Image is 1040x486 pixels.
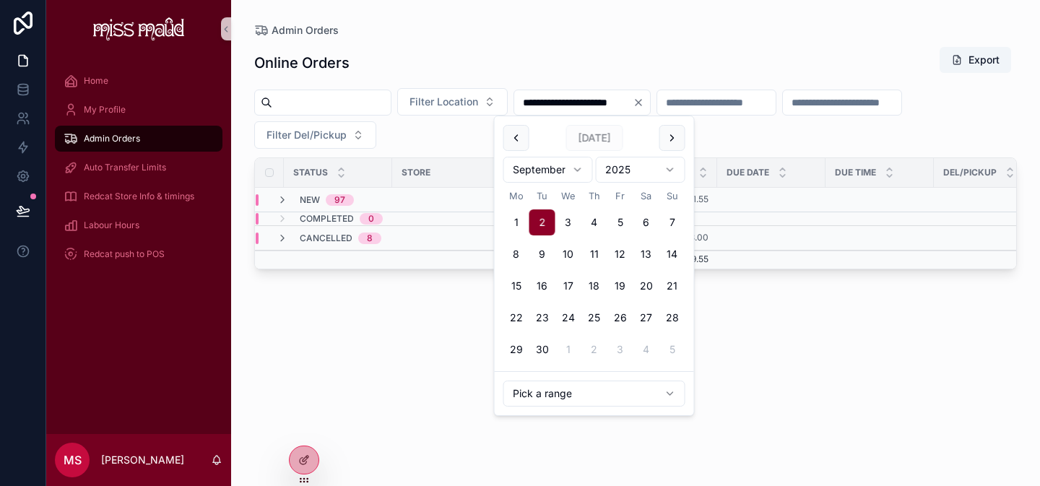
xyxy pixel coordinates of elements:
[555,241,581,267] button: Wednesday, 10 September 2025
[581,188,607,204] th: Thursday
[633,241,659,267] button: Saturday, 13 September 2025
[607,241,633,267] button: Friday, 12 September 2025
[84,248,165,260] span: Redcat push to POS
[529,273,555,299] button: Tuesday, 16 September 2025
[529,188,555,204] th: Tuesday
[529,241,555,267] button: Tuesday, 9 September 2025
[300,213,354,225] span: Completed
[633,305,659,331] button: Saturday, 27 September 2025
[633,209,659,235] button: Saturday, 6 September 2025
[55,68,222,94] a: Home
[84,162,166,173] span: Auto Transfer Limits
[503,337,529,363] button: Monday, 29 September 2025
[402,167,430,178] span: Store
[555,337,581,363] button: Wednesday, 1 October 2025
[64,451,82,469] span: MS
[607,273,633,299] button: Friday, 19 September 2025
[940,47,1011,73] button: Export
[659,337,685,363] button: Sunday, 5 October 2025
[607,337,633,363] button: Friday, 3 October 2025
[529,209,555,235] button: Today, Tuesday, 2 September 2025, selected
[84,75,108,87] span: Home
[334,194,345,206] div: 97
[943,167,997,178] span: Del/Pickup
[293,167,328,178] span: Status
[266,128,347,142] span: Filter Del/Pickup
[607,209,633,235] button: Friday, 5 September 2025
[607,305,633,331] button: Friday, 26 September 2025
[581,241,607,267] button: Thursday, 11 September 2025
[93,17,185,40] img: App logo
[555,209,581,235] button: Wednesday, 3 September 2025
[55,126,222,152] a: Admin Orders
[633,188,659,204] th: Saturday
[84,220,139,231] span: Labour Hours
[300,194,320,206] span: New
[659,209,685,235] button: Sunday, 7 September 2025
[555,188,581,204] th: Wednesday
[254,121,376,149] button: Select Button
[503,188,529,204] th: Monday
[581,273,607,299] button: Thursday, 18 September 2025
[581,305,607,331] button: Thursday, 25 September 2025
[555,305,581,331] button: Wednesday, 24 September 2025
[397,88,508,116] button: Select Button
[55,241,222,267] a: Redcat push to POS
[555,273,581,299] button: Wednesday, 17 September 2025
[272,23,339,38] span: Admin Orders
[607,188,633,204] th: Friday
[835,167,876,178] span: Due Time
[727,167,769,178] span: Due Date
[503,273,529,299] button: Monday, 15 September 2025
[633,337,659,363] button: Saturday, 4 October 2025
[659,241,685,267] button: Sunday, 14 September 2025
[367,233,373,244] div: 8
[581,337,607,363] button: Thursday, 2 October 2025
[529,305,555,331] button: Tuesday, 23 September 2025
[84,191,194,202] span: Redcat Store Info & timings
[659,273,685,299] button: Sunday, 21 September 2025
[633,273,659,299] button: Saturday, 20 September 2025
[503,241,529,267] button: Monday, 8 September 2025
[55,183,222,209] a: Redcat Store Info & timings
[503,381,685,407] button: Relative time
[300,233,352,244] span: Cancelled
[55,155,222,181] a: Auto Transfer Limits
[529,337,555,363] button: Tuesday, 30 September 2025
[503,305,529,331] button: Monday, 22 September 2025
[659,305,685,331] button: Sunday, 28 September 2025
[368,213,374,225] div: 0
[101,453,184,467] p: [PERSON_NAME]
[55,212,222,238] a: Labour Hours
[254,23,339,38] a: Admin Orders
[503,209,529,235] button: Monday, 1 September 2025
[84,104,126,116] span: My Profile
[254,53,350,73] h1: Online Orders
[84,133,140,144] span: Admin Orders
[409,95,478,109] span: Filter Location
[55,97,222,123] a: My Profile
[46,58,231,286] div: scrollable content
[633,97,650,108] button: Clear
[503,188,685,363] table: September 2025
[581,209,607,235] button: Thursday, 4 September 2025
[659,188,685,204] th: Sunday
